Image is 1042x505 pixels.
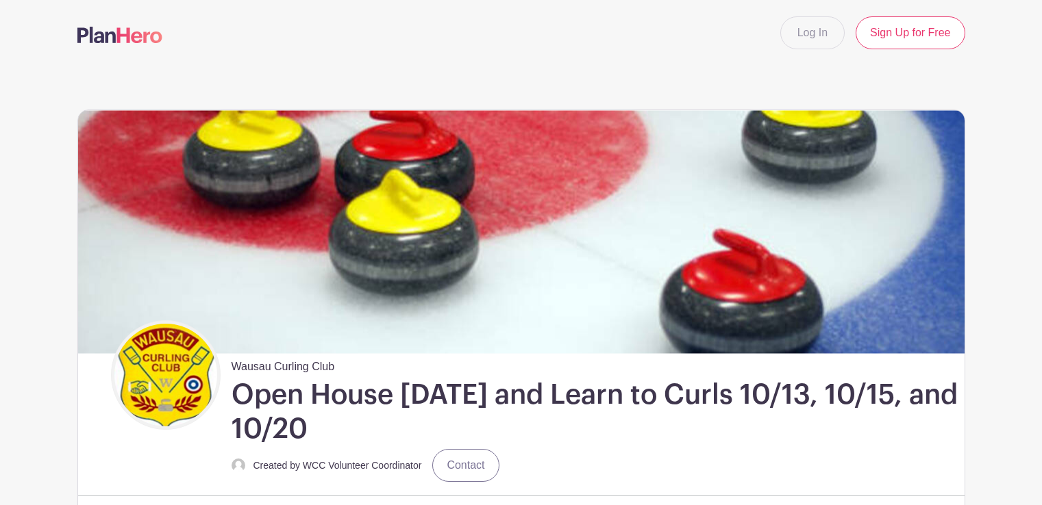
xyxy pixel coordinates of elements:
[232,378,959,446] h1: Open House [DATE] and Learn to Curls 10/13, 10/15, and 10/20
[77,27,162,43] img: logo-507f7623f17ff9eddc593b1ce0a138ce2505c220e1c5a4e2b4648c50719b7d32.svg
[432,449,499,482] a: Contact
[114,324,217,426] img: WCC%20logo.png
[78,110,965,353] img: curling%20house%20with%20rocks.jpg
[780,16,845,49] a: Log In
[253,460,422,471] small: Created by WCC Volunteer Coordinator
[232,458,245,472] img: default-ce2991bfa6775e67f084385cd625a349d9dcbb7a52a09fb2fda1e96e2d18dcdb.png
[856,16,965,49] a: Sign Up for Free
[232,353,335,375] span: Wausau Curling Club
